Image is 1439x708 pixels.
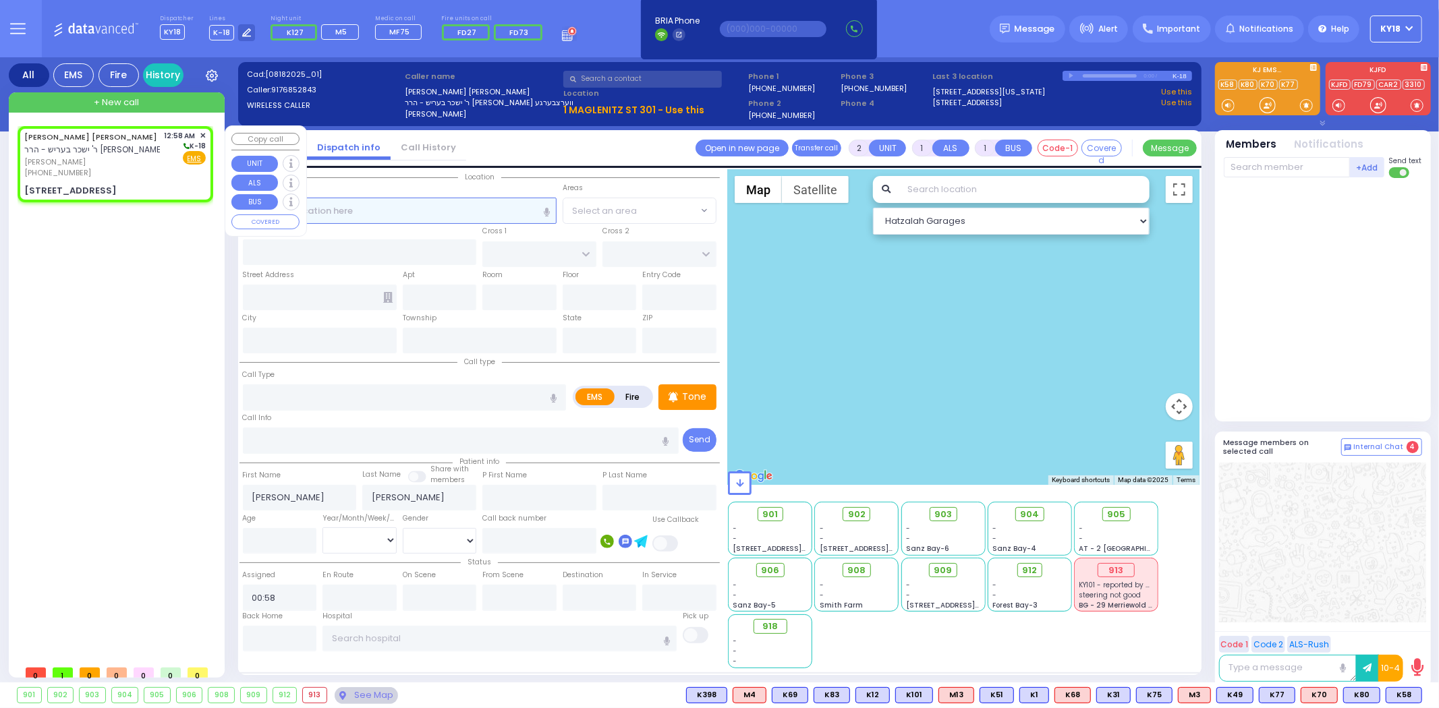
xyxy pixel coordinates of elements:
[144,688,170,703] div: 905
[1161,97,1192,109] a: Use this
[391,141,466,154] a: Call History
[1378,655,1403,682] button: 10-4
[733,533,737,543] span: -
[362,469,401,480] label: Last Name
[642,270,681,281] label: Entry Code
[761,564,779,577] span: 906
[287,27,304,38] span: K127
[1216,687,1253,703] div: K49
[906,590,910,600] span: -
[733,543,861,554] span: [STREET_ADDRESS][PERSON_NAME]
[200,130,206,142] span: ✕
[934,508,952,521] span: 903
[1107,508,1125,521] span: 905
[906,543,949,554] span: Sanz Bay-6
[733,687,766,703] div: ALS
[683,428,716,452] button: Send
[696,140,789,156] a: Open in new page
[403,570,436,581] label: On Scene
[563,88,743,99] label: Location
[322,513,397,524] div: Year/Month/Week/Day
[160,15,194,23] label: Dispatcher
[181,141,206,151] span: K-18
[243,370,275,380] label: Call Type
[271,84,316,95] span: 9176852843
[683,611,708,622] label: Pick up
[375,15,426,23] label: Medic on call
[932,140,969,156] button: ALS
[992,523,996,533] span: -
[80,688,105,703] div: 903
[188,154,202,164] u: EMS
[820,543,947,554] span: [STREET_ADDRESS][PERSON_NAME]
[403,313,436,324] label: Township
[1081,140,1122,156] button: Covered
[731,467,776,485] img: Google
[906,580,910,590] span: -
[457,357,502,367] span: Call type
[938,687,974,703] div: ALS
[1166,442,1193,469] button: Drag Pegman onto the map to open Street View
[1259,687,1295,703] div: K77
[1136,687,1173,703] div: BLS
[1251,636,1285,653] button: Code 2
[1386,687,1422,703] div: K58
[453,456,506,467] span: Patient info
[855,687,890,703] div: K12
[733,580,737,590] span: -
[161,668,181,678] span: 0
[53,20,143,37] img: Logo
[980,687,1014,703] div: BLS
[403,513,428,524] label: Gender
[143,63,184,87] a: History
[1079,590,1141,600] span: steering not good
[209,15,256,23] label: Lines
[1331,23,1349,35] span: Help
[748,83,815,93] label: [PHONE_NUMBER]
[243,570,276,581] label: Assigned
[1096,687,1131,703] div: BLS
[938,687,974,703] div: M13
[1136,687,1173,703] div: K75
[24,144,209,155] span: ר' ישכר בעריש - הרר [PERSON_NAME] ווערצבערגע
[733,656,808,666] div: -
[682,390,706,404] p: Tone
[24,156,160,168] span: [PERSON_NAME]
[389,26,410,37] span: MF75
[209,25,234,40] span: K-18
[461,557,498,567] span: Status
[841,83,907,93] label: [PHONE_NUMBER]
[841,71,928,82] span: Phone 3
[247,84,401,96] label: Caller:
[1079,533,1083,543] span: -
[1224,157,1350,177] input: Search member
[1224,438,1341,456] h5: Message members on selected call
[188,668,208,678] span: 0
[642,570,677,581] label: In Service
[231,156,278,172] button: UNIT
[841,98,928,109] span: Phone 4
[992,590,996,600] span: -
[107,668,127,678] span: 0
[112,688,138,703] div: 904
[906,600,1034,610] span: [STREET_ADDRESS][PERSON_NAME]
[820,533,824,543] span: -
[563,183,583,194] label: Areas
[1000,24,1010,34] img: message.svg
[1295,137,1364,152] button: Notifications
[405,109,559,120] label: [PERSON_NAME]
[9,63,49,87] div: All
[243,270,295,281] label: Street Address
[733,590,737,600] span: -
[442,15,547,23] label: Fire units on call
[510,27,529,38] span: FD73
[53,63,94,87] div: EMS
[995,140,1032,156] button: BUS
[1226,137,1277,152] button: Members
[1389,166,1411,179] label: Turn off text
[934,564,953,577] span: 909
[652,514,699,525] label: Use Callback
[18,688,41,703] div: 901
[1259,687,1295,703] div: BLS
[602,470,647,481] label: P Last Name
